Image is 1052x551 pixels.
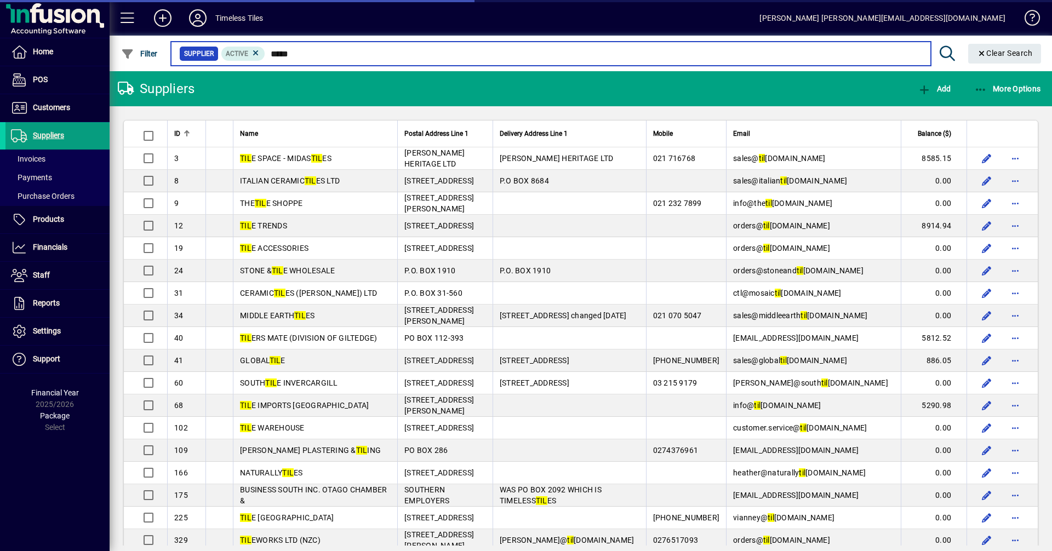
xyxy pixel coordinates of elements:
div: Balance ($) [908,128,961,140]
span: customer.service@ [DOMAIN_NAME] [733,423,867,432]
span: BUSINESS SOUTH INC. OTAGO CHAMBER & [240,485,387,505]
button: Edit [978,374,996,392]
button: Clear [968,44,1042,64]
span: orders@ [DOMAIN_NAME] [733,221,830,230]
button: More options [1007,509,1024,526]
span: ITALIAN CERAMIC ES LTD [240,176,340,185]
div: [PERSON_NAME] [PERSON_NAME][EMAIL_ADDRESS][DOMAIN_NAME] [759,9,1005,27]
span: ctl@mosaic [DOMAIN_NAME] [733,289,842,297]
span: 175 [174,491,188,500]
em: til [797,266,803,275]
em: TIL [240,244,251,252]
td: 5812.52 [901,327,967,349]
span: Delivery Address Line 1 [500,128,568,140]
em: til [780,176,787,185]
button: Edit [978,509,996,526]
span: 60 [174,378,184,387]
em: til [800,423,807,432]
a: Customers [5,94,110,122]
button: More options [1007,352,1024,369]
span: MIDDLE EARTH ES [240,311,315,320]
button: More options [1007,397,1024,414]
div: ID [174,128,199,140]
button: Profile [180,8,215,28]
span: 225 [174,513,188,522]
span: [STREET_ADDRESS] [404,423,474,432]
button: Edit [978,217,996,234]
span: [STREET_ADDRESS][PERSON_NAME] [404,530,474,550]
button: Edit [978,150,996,167]
span: orders@ [DOMAIN_NAME] [733,244,830,252]
span: [EMAIL_ADDRESS][DOMAIN_NAME] [733,491,859,500]
span: info@ [DOMAIN_NAME] [733,401,821,410]
span: 9 [174,199,179,208]
button: More options [1007,239,1024,257]
span: 40 [174,334,184,342]
button: More Options [971,79,1044,99]
span: SOUTH E INVERCARGILL [240,378,338,387]
span: orders@stoneand [DOMAIN_NAME] [733,266,864,275]
span: POS [33,75,48,84]
em: til [799,468,805,477]
em: til [763,536,770,544]
button: Add [915,79,953,99]
td: 0.00 [901,462,967,484]
td: 0.00 [901,260,967,282]
span: ERS MATE (DIVISION OF GILTEDGE) [240,334,378,342]
span: E SPACE - MIDAS ES [240,154,331,163]
span: Name [240,128,258,140]
a: Invoices [5,150,110,168]
button: More options [1007,419,1024,437]
em: til [567,536,574,544]
span: E WAREHOUSE [240,423,305,432]
span: GLOBAL E [240,356,285,365]
span: Financials [33,243,67,251]
span: Reports [33,299,60,307]
em: TIL [255,199,266,208]
span: [EMAIL_ADDRESS][DOMAIN_NAME] [733,334,859,342]
a: Reports [5,290,110,317]
a: Support [5,346,110,373]
td: 8914.94 [901,215,967,237]
em: TIL [265,378,277,387]
span: [PERSON_NAME] HERITAGE LTD [404,148,465,168]
td: 0.00 [901,484,967,507]
em: TIL [272,266,283,275]
a: Knowledge Base [1016,2,1038,38]
button: More options [1007,284,1024,302]
span: 24 [174,266,184,275]
span: 329 [174,536,188,544]
span: Settings [33,326,61,335]
span: [STREET_ADDRESS] [500,356,569,365]
em: TIL [240,401,251,410]
span: E ACCESSORIES [240,244,308,252]
span: Suppliers [33,131,64,140]
span: Supplier [184,48,214,59]
span: Filter [121,49,158,58]
span: [PERSON_NAME] PLASTERING & ING [240,446,381,455]
span: [STREET_ADDRESS][PERSON_NAME] [404,395,474,415]
span: Staff [33,271,50,279]
button: Edit [978,464,996,481]
span: Balance ($) [918,128,951,140]
span: vianney@ [DOMAIN_NAME] [733,513,834,522]
a: Products [5,206,110,233]
em: til [759,154,765,163]
span: [STREET_ADDRESS] [404,244,474,252]
span: Package [40,411,70,420]
em: til [768,513,774,522]
span: NATURALLY ES [240,468,303,477]
span: THE E SHOPPE [240,199,303,208]
a: Home [5,38,110,66]
span: [STREET_ADDRESS] [500,378,569,387]
span: E IMPORTS [GEOGRAPHIC_DATA] [240,401,369,410]
button: Edit [978,194,996,212]
span: Add [918,84,951,93]
em: til [801,311,807,320]
span: [STREET_ADDRESS] changed [DATE] [500,311,627,320]
a: Staff [5,262,110,289]
td: 0.00 [901,192,967,215]
td: 0.00 [901,417,967,439]
button: Edit [978,397,996,414]
em: til [821,378,828,387]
